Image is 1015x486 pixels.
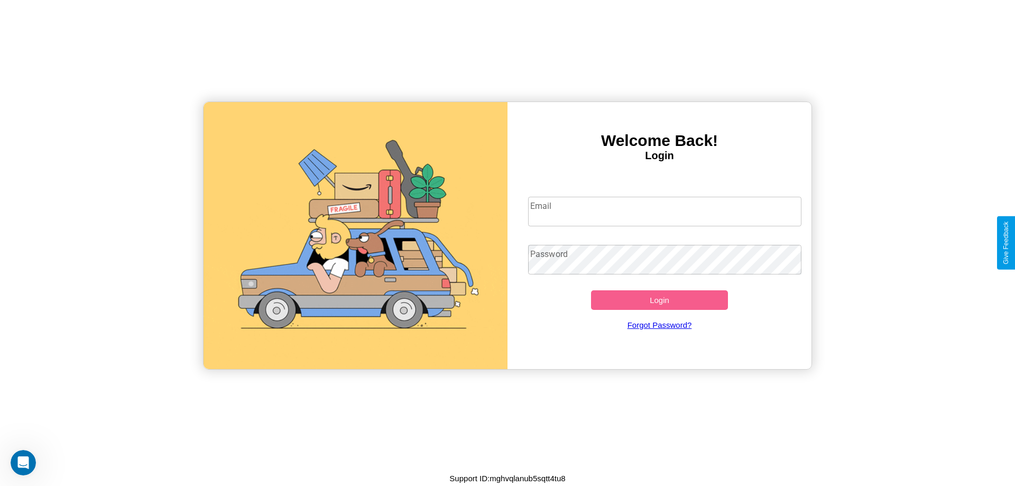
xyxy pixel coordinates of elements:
[204,102,508,369] img: gif
[523,310,797,340] a: Forgot Password?
[508,132,811,150] h3: Welcome Back!
[449,471,565,485] p: Support ID: mghvqlanub5sqtt4tu8
[11,450,36,475] iframe: Intercom live chat
[508,150,811,162] h4: Login
[1002,222,1010,264] div: Give Feedback
[591,290,728,310] button: Login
